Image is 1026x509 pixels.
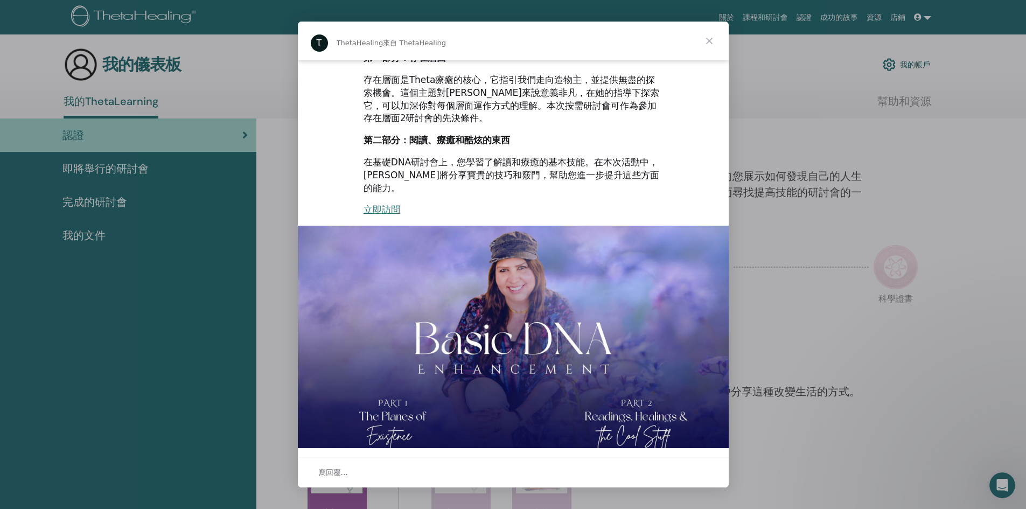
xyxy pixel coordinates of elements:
font: 第二部分：閱讀、療癒和酷炫的東西 [364,135,510,145]
font: 來自 ThetaHealing [383,39,446,47]
font: 寫回覆... [318,468,348,477]
font: T [317,38,322,48]
div: 開啟對話並回复 [298,457,729,487]
font: 在基礎DNA研討會上，您學習了解讀和療癒的基本技能。在本次活動中，[PERSON_NAME]將分享寶貴的技巧和竅門，幫助您進一步提升這些方面的能力。 [364,157,659,193]
a: 立即訪問 [364,204,400,215]
font: ThetaHealing [337,39,383,47]
div: ThetaHealing 的個人資料圖片 [311,34,328,52]
span: 關閉 [690,22,729,60]
font: 存在層面是Theta療癒的核心，它指引我們走向造物主，並提供無盡的探索機會。這個主題對[PERSON_NAME]來說意義非凡，在她的指導下探索它，可以加深你對每個層面運作方式的理解。本次按需研討... [364,74,659,123]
